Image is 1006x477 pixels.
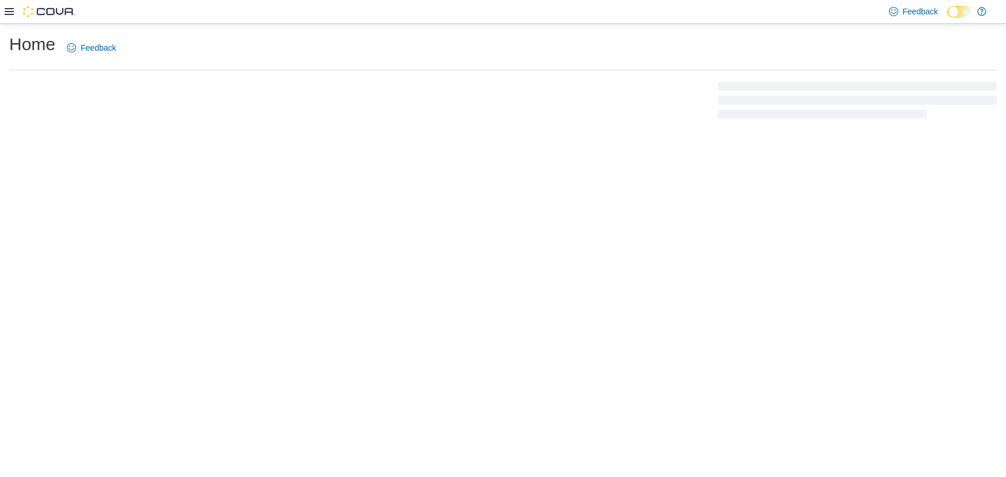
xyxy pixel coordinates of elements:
a: Feedback [62,36,120,59]
span: Loading [718,84,997,121]
img: Cova [23,6,75,17]
span: Feedback [903,6,938,17]
span: Feedback [81,42,116,54]
h1: Home [9,33,55,56]
input: Dark Mode [947,6,971,18]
